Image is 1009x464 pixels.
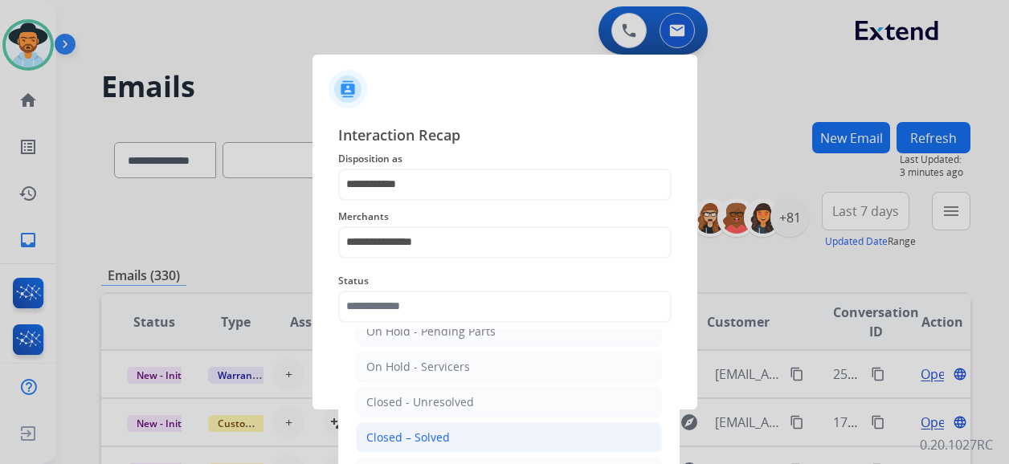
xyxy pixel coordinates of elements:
[338,271,672,291] span: Status
[920,435,993,454] p: 0.20.1027RC
[338,149,672,169] span: Disposition as
[366,394,474,410] div: Closed - Unresolved
[366,359,470,375] div: On Hold - Servicers
[338,124,672,149] span: Interaction Recap
[366,429,450,446] div: Closed – Solved
[366,324,496,340] div: On Hold - Pending Parts
[338,207,672,226] span: Merchants
[329,70,367,108] img: contactIcon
